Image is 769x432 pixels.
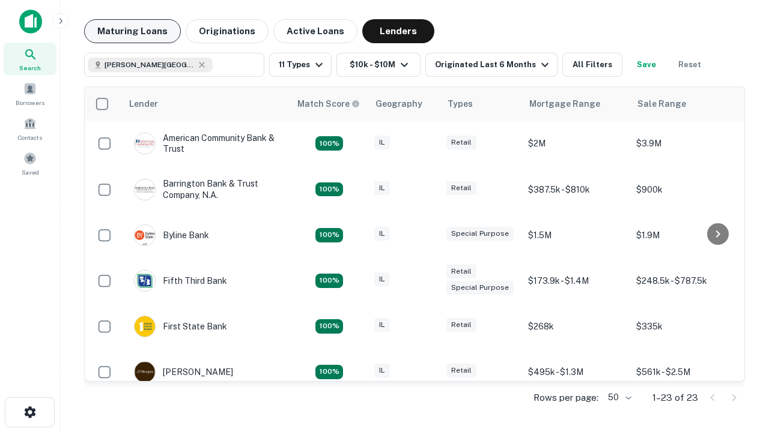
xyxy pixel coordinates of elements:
[670,53,709,77] button: Reset
[273,19,357,43] button: Active Loans
[122,87,290,121] th: Lender
[709,336,769,394] iframe: Chat Widget
[425,53,558,77] button: Originated Last 6 Months
[134,133,278,154] div: American Community Bank & Trust
[135,362,155,382] img: picture
[522,349,630,395] td: $495k - $1.3M
[522,212,630,258] td: $1.5M
[297,97,360,110] div: Capitalize uses an advanced AI algorithm to match your search with the best lender. The match sco...
[630,212,738,258] td: $1.9M
[446,181,476,195] div: Retail
[368,87,440,121] th: Geography
[16,98,44,107] span: Borrowers
[186,19,269,43] button: Originations
[134,361,233,383] div: [PERSON_NAME]
[315,228,343,242] div: Matching Properties: 2, hasApolloMatch: undefined
[533,391,598,405] p: Rows per page:
[315,182,343,197] div: Matching Properties: 3, hasApolloMatch: undefined
[135,316,155,337] img: picture
[522,121,630,166] td: $2M
[129,97,158,111] div: Lender
[630,304,738,349] td: $335k
[135,133,155,154] img: picture
[652,391,698,405] p: 1–23 of 23
[269,53,332,77] button: 11 Types
[374,181,390,195] div: IL
[315,319,343,334] div: Matching Properties: 2, hasApolloMatch: undefined
[374,272,390,286] div: IL
[4,77,56,110] a: Borrowers
[522,166,630,212] td: $387.5k - $810k
[440,87,522,121] th: Types
[446,227,514,241] div: Special Purpose
[446,136,476,149] div: Retail
[134,316,227,337] div: First State Bank
[18,133,42,142] span: Contacts
[630,349,738,395] td: $561k - $2.5M
[637,97,686,111] div: Sale Range
[435,58,552,72] div: Originated Last 6 Months
[135,271,155,291] img: picture
[374,136,390,149] div: IL
[105,59,195,70] span: [PERSON_NAME][GEOGRAPHIC_DATA], [GEOGRAPHIC_DATA]
[134,224,209,246] div: Byline Bank
[374,318,390,332] div: IL
[362,19,434,43] button: Lenders
[4,147,56,179] a: Saved
[446,281,514,295] div: Special Purpose
[627,53,666,77] button: Save your search to get updates of matches that match your search criteria.
[315,365,343,379] div: Matching Properties: 3, hasApolloMatch: undefined
[19,63,41,73] span: Search
[446,265,476,278] div: Retail
[446,364,476,377] div: Retail
[19,10,42,34] img: capitalize-icon.png
[22,167,39,177] span: Saved
[630,87,738,121] th: Sale Range
[446,318,476,332] div: Retail
[84,19,181,43] button: Maturing Loans
[134,270,227,292] div: Fifth Third Bank
[630,166,738,212] td: $900k
[529,97,600,111] div: Mortgage Range
[522,304,630,349] td: $268k
[630,258,738,304] td: $248.5k - $787.5k
[290,87,368,121] th: Capitalize uses an advanced AI algorithm to match your search with the best lender. The match sco...
[630,121,738,166] td: $3.9M
[135,225,155,245] img: picture
[297,97,357,110] h6: Match Score
[522,258,630,304] td: $173.9k - $1.4M
[315,136,343,151] div: Matching Properties: 2, hasApolloMatch: undefined
[135,179,155,200] img: picture
[374,364,390,377] div: IL
[4,112,56,145] a: Contacts
[374,227,390,241] div: IL
[4,43,56,75] a: Search
[603,389,633,406] div: 50
[134,178,278,200] div: Barrington Bank & Trust Company, N.a.
[336,53,421,77] button: $10k - $10M
[375,97,422,111] div: Geography
[315,274,343,288] div: Matching Properties: 2, hasApolloMatch: undefined
[522,87,630,121] th: Mortgage Range
[562,53,622,77] button: All Filters
[448,97,473,111] div: Types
